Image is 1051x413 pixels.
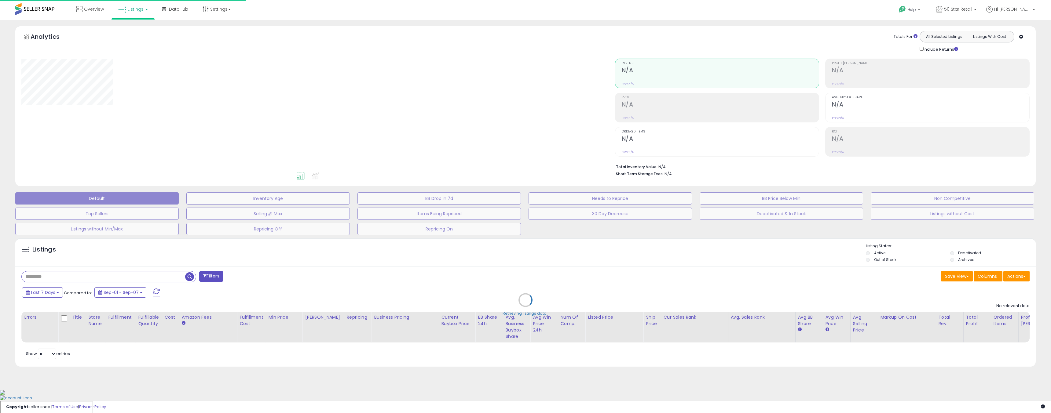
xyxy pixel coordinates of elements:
small: Prev: N/A [622,150,634,154]
div: Retrieving listings data.. [503,311,548,316]
i: Get Help [899,5,906,13]
div: Include Returns [915,45,965,53]
span: N/A [665,171,672,177]
small: Prev: N/A [832,116,844,120]
h2: N/A [622,101,819,109]
small: Prev: N/A [622,82,634,85]
button: Listings without Cost [871,208,1034,220]
button: Items Being Repriced [357,208,521,220]
h2: N/A [622,67,819,75]
button: Selling @ Max [186,208,350,220]
button: Repricing On [357,223,521,235]
small: Prev: N/A [832,82,844,85]
small: Prev: N/A [832,150,844,154]
b: Total Inventory Value: [616,164,657,169]
button: BB Price Below Min [700,192,863,205]
b: Short Term Storage Fees: [616,171,664,176]
h5: Analytics [31,32,71,42]
button: Default [15,192,179,205]
button: Needs to Reprice [529,192,692,205]
span: DataHub [169,6,188,12]
span: Revenue [622,62,819,65]
span: Profit [PERSON_NAME] [832,62,1029,65]
button: Non Competitive [871,192,1034,205]
h2: N/A [832,135,1029,143]
span: ROI [832,130,1029,133]
button: Top Sellers [15,208,179,220]
a: Help [894,1,926,20]
span: Ordered Items [622,130,819,133]
div: Totals For [894,34,917,40]
span: Avg. Buybox Share [832,96,1029,99]
button: 30 Day Decrease [529,208,692,220]
button: Listings without Min/Max [15,223,179,235]
h2: N/A [832,101,1029,109]
span: Help [908,7,916,12]
li: N/A [616,163,1025,170]
h2: N/A [832,67,1029,75]
h2: N/A [622,135,819,143]
button: Deactivated & In Stock [700,208,863,220]
span: Profit [622,96,819,99]
span: Listings [128,6,144,12]
small: Prev: N/A [622,116,634,120]
span: Overview [84,6,104,12]
button: Repricing Off [186,223,350,235]
button: Inventory Age [186,192,350,205]
button: BB Drop in 7d [357,192,521,205]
